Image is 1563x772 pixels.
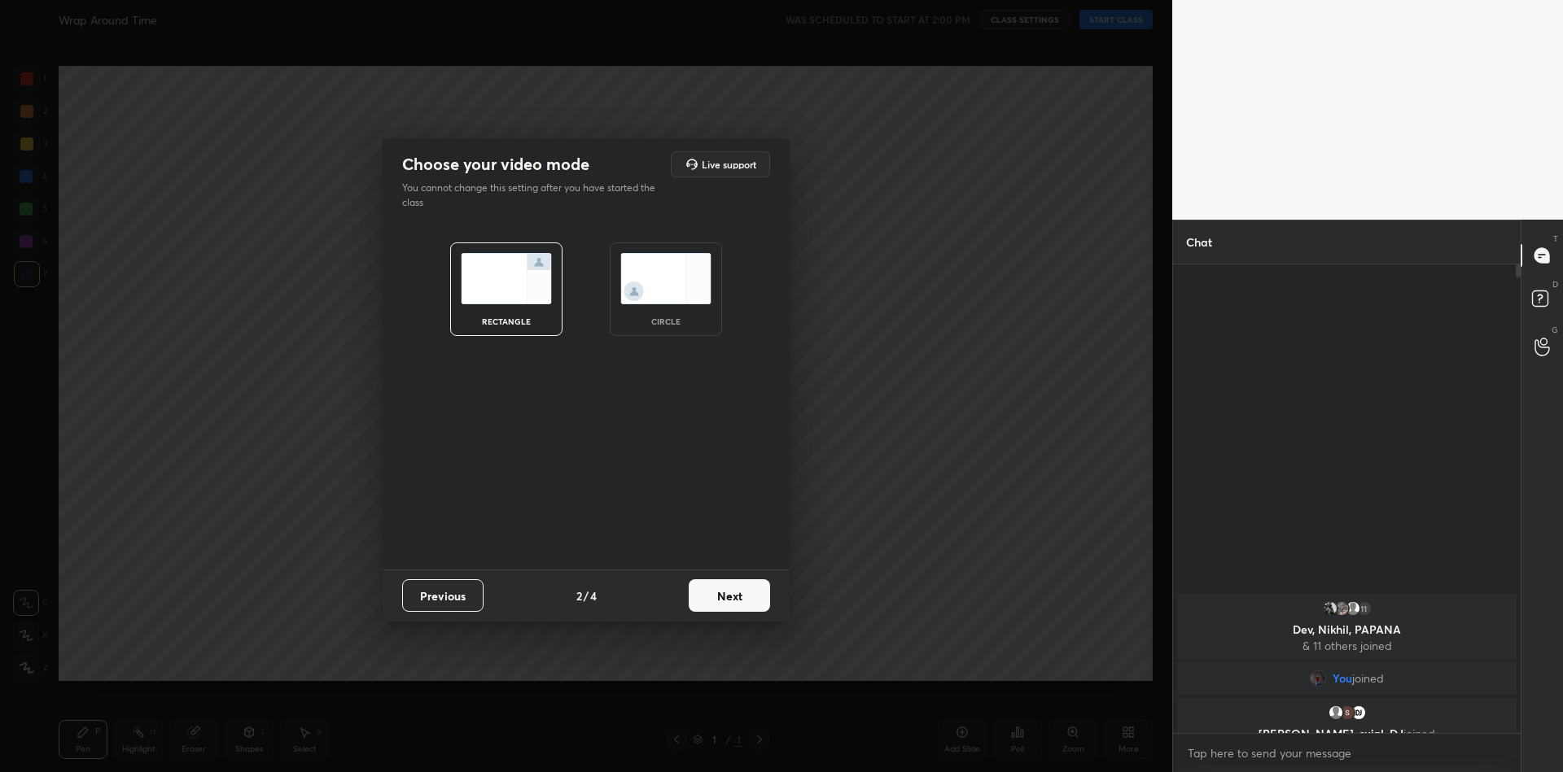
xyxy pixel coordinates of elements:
h2: Choose your video mode [402,154,589,175]
img: b4ef26f7351f446390615c3adf15b30c.jpg [1333,600,1350,617]
img: default.png [1345,600,1361,617]
h5: Live support [702,159,756,169]
div: rectangle [474,317,539,325]
span: You [1333,672,1352,685]
img: default.png [1328,704,1344,721]
h4: 2 [576,587,582,604]
p: [PERSON_NAME], sujal, DJ [1187,727,1507,740]
p: & 11 others joined [1187,639,1507,652]
p: You cannot change this setting after you have started the class [402,181,666,210]
img: normalScreenIcon.ae25ed63.svg [461,253,552,304]
h4: / [584,587,589,604]
p: T [1553,233,1558,245]
img: AGNmyxbl1h2DUIdLxEnnv_sAT06yYN7VFU2k3meRoE4v=s96-c [1339,704,1355,721]
span: joined [1352,672,1384,685]
div: circle [633,317,698,325]
img: f89912ca82bc4f05b5575fcfb4a3b1d9.png [1351,704,1367,721]
p: Chat [1173,220,1225,264]
button: Previous [402,579,484,612]
img: circleScreenIcon.acc0effb.svg [620,253,711,304]
span: joined [1403,726,1435,741]
img: 0cf1bf49248344338ee83de1f04af710.9781463_3 [1310,670,1326,687]
h4: 4 [590,587,597,604]
p: Dev, Nikhil, PAPANA [1187,623,1507,636]
div: 11 [1356,600,1373,617]
p: D [1552,278,1558,290]
div: grid [1173,591,1521,734]
p: G [1552,324,1558,336]
img: 424da68f1a214c59a53c40c2d19f941b.jpg [1322,600,1338,617]
button: Next [689,579,770,612]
